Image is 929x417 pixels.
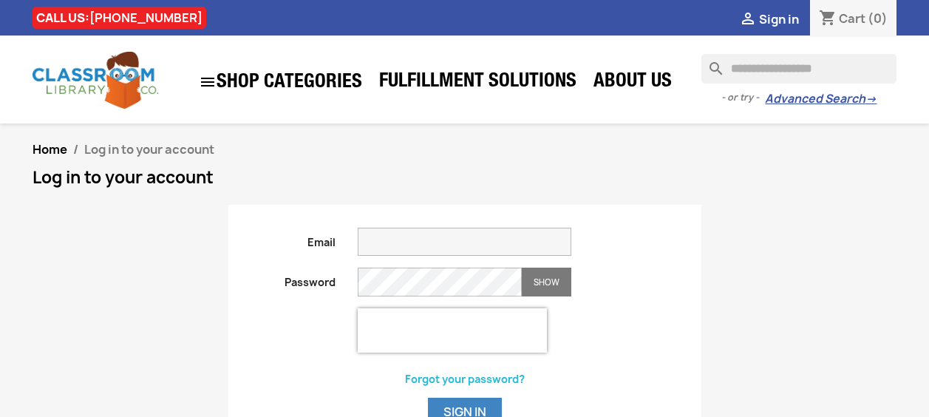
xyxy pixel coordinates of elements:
img: Classroom Library Company [33,52,158,109]
button: Show [522,268,571,296]
span: Cart [839,10,865,27]
a: Advanced Search→ [765,92,877,106]
span: Sign in [759,11,799,27]
a:  Sign in [739,11,799,27]
span: Log in to your account [84,141,214,157]
i:  [739,11,757,29]
span: → [865,92,877,106]
span: - or try - [721,90,765,105]
a: [PHONE_NUMBER] [89,10,203,26]
i:  [199,73,217,91]
input: Password input [358,268,522,296]
label: Password [229,268,347,290]
span: (0) [868,10,888,27]
a: About Us [586,68,679,98]
i: search [701,54,719,72]
div: CALL US: [33,7,206,29]
iframe: reCAPTCHA [358,308,547,353]
input: Search [701,54,896,84]
h1: Log in to your account [33,169,897,186]
a: SHOP CATEGORIES [191,66,370,98]
i: shopping_cart [819,10,837,28]
a: Fulfillment Solutions [372,68,584,98]
a: Home [33,141,67,157]
label: Email [229,228,347,250]
a: Forgot your password? [405,372,525,386]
